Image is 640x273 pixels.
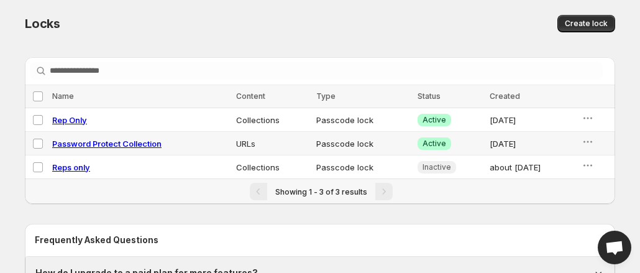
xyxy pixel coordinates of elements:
[565,19,608,29] span: Create lock
[52,162,90,172] a: Reps only
[486,155,578,179] td: about [DATE]
[52,91,74,101] span: Name
[236,91,265,101] span: Content
[52,115,87,125] a: Rep Only
[423,115,446,125] span: Active
[232,155,313,179] td: Collections
[232,132,313,155] td: URLs
[486,132,578,155] td: [DATE]
[418,91,441,101] span: Status
[232,108,313,132] td: Collections
[25,16,60,31] span: Locks
[598,231,631,264] a: Open chat
[490,91,520,101] span: Created
[557,15,615,32] button: Create lock
[275,187,367,197] span: Showing 1 - 3 of 3 results
[423,139,446,149] span: Active
[316,91,336,101] span: Type
[313,132,414,155] td: Passcode lock
[52,139,162,149] a: Password Protect Collection
[313,155,414,179] td: Passcode lock
[423,162,451,172] span: Inactive
[486,108,578,132] td: [DATE]
[35,234,605,246] h2: Frequently Asked Questions
[313,108,414,132] td: Passcode lock
[25,178,615,204] nav: Pagination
